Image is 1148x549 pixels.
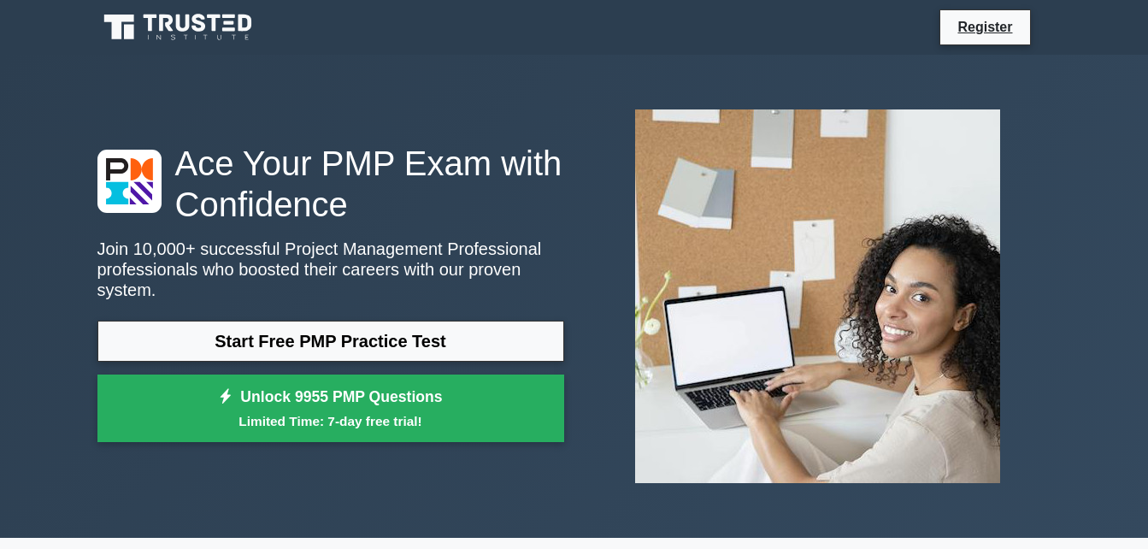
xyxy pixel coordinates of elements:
[97,375,564,443] a: Unlock 9955 PMP QuestionsLimited Time: 7-day free trial!
[947,16,1022,38] a: Register
[97,321,564,362] a: Start Free PMP Practice Test
[97,239,564,300] p: Join 10,000+ successful Project Management Professional professionals who boosted their careers w...
[119,411,543,431] small: Limited Time: 7-day free trial!
[97,143,564,225] h1: Ace Your PMP Exam with Confidence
